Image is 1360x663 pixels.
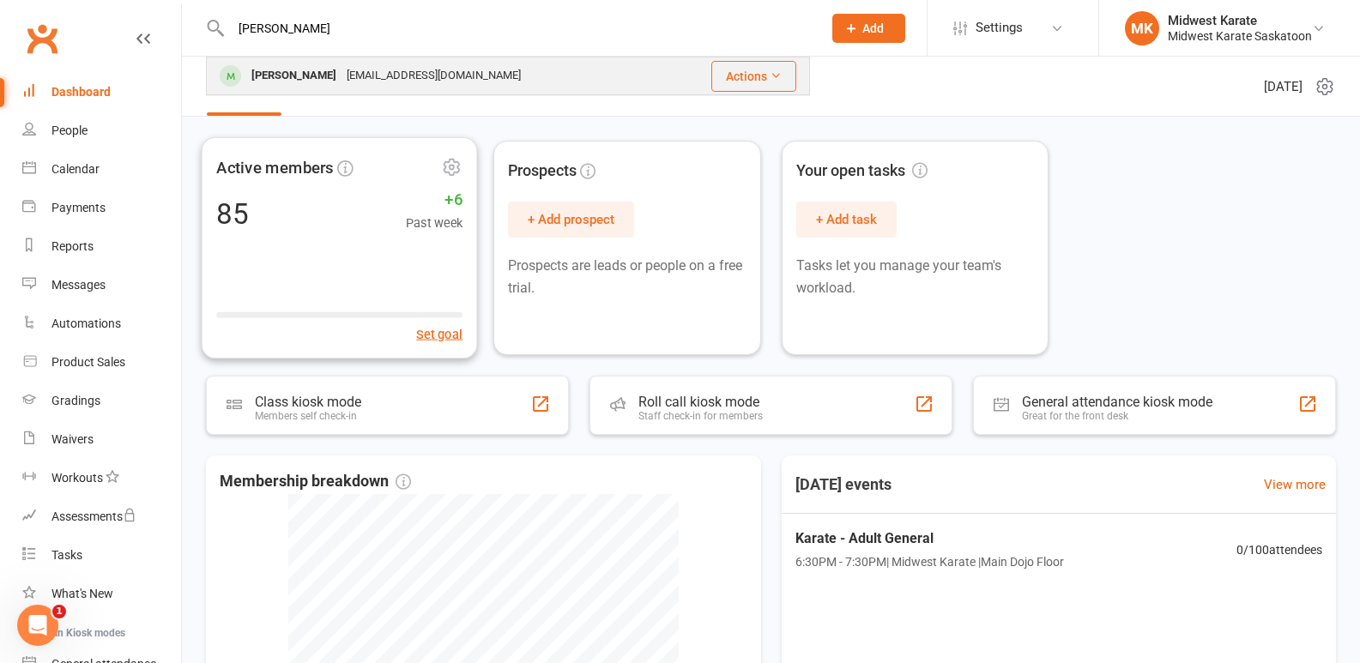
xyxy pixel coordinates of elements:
div: General attendance kiosk mode [1022,394,1212,410]
span: Karate - Adult General [795,527,1064,550]
a: Workouts [22,459,181,497]
div: Staff check-in for members [638,410,763,422]
div: [PERSON_NAME] [246,63,342,88]
div: What's New [51,587,113,600]
a: Payments [22,189,181,227]
a: Gradings [22,382,181,420]
span: 6:30PM - 7:30PM | Midwest Karate | Main Dojo Floor [795,552,1064,571]
span: 0 / 100 attendees [1236,540,1322,559]
a: What's New [22,575,181,613]
p: Tasks let you manage your team's workload. [796,255,1034,298]
button: Actions [711,61,796,92]
a: Calendar [22,150,181,189]
span: Prospects [508,159,577,184]
span: 1 [52,605,66,618]
div: Great for the front desk [1022,410,1212,422]
button: Set goal [416,324,462,344]
div: Waivers [51,432,94,446]
input: Search... [226,16,810,40]
div: MK [1125,11,1159,45]
span: Settings [976,9,1023,47]
span: Add [862,21,884,35]
a: Dashboard [22,73,181,112]
iframe: Intercom live chat [17,605,58,646]
a: People [22,112,181,150]
a: Reports [22,227,181,266]
div: Members self check-in [255,410,361,422]
a: Assessments [22,497,181,536]
a: Tasks [22,536,181,575]
a: Waivers [22,420,181,459]
div: Midwest Karate [1168,13,1312,28]
div: Messages [51,278,106,292]
div: Workouts [51,471,103,485]
div: Dashboard [51,85,111,99]
a: View more [1264,474,1326,495]
div: [EMAIL_ADDRESS][DOMAIN_NAME] [342,63,526,88]
span: Past week [406,213,462,232]
div: People [51,124,88,137]
div: Product Sales [51,355,125,369]
button: + Add task [796,202,897,238]
div: Automations [51,316,121,330]
div: Calendar [51,162,100,176]
a: Automations [22,304,181,343]
div: Assessments [51,509,136,523]
a: Messages [22,266,181,304]
span: [DATE] [1264,76,1303,97]
div: Reports [51,239,94,253]
span: Your open tasks [796,159,928,184]
a: Product Sales [22,343,181,382]
div: Tasks [51,548,82,562]
div: Payments [51,201,106,214]
span: Membership breakdown [220,469,411,494]
h3: [DATE] events [782,469,905,500]
a: Clubworx [21,17,63,60]
span: Active members [216,155,334,181]
button: + Add prospect [508,202,634,238]
div: 85 [216,200,248,228]
span: +6 [406,188,462,214]
div: Class kiosk mode [255,394,361,410]
div: Roll call kiosk mode [638,394,763,410]
button: Add [832,14,905,43]
div: Gradings [51,394,100,407]
p: Prospects are leads or people on a free trial. [508,255,746,298]
div: Midwest Karate Saskatoon [1168,28,1312,44]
